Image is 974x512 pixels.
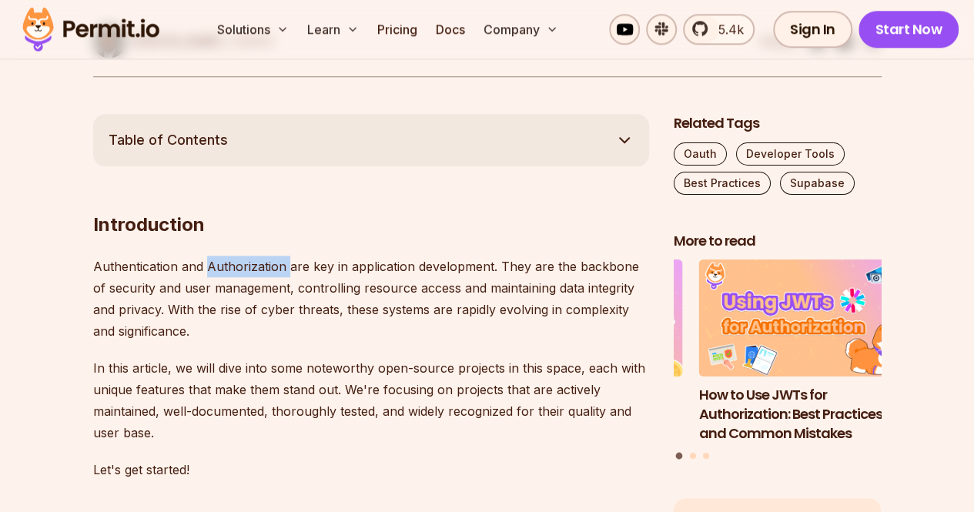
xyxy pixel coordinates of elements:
[430,14,471,45] a: Docs
[211,14,295,45] button: Solutions
[93,114,649,166] button: Table of Contents
[93,357,649,443] p: In this article, we will dive into some noteworthy open-source projects in this space, each with ...
[475,259,683,376] img: A Guide to Bearer Tokens: JWT vs. Opaque Tokens
[690,453,696,459] button: Go to slide 2
[773,11,852,48] a: Sign In
[699,259,907,376] img: How to Use JWTs for Authorization: Best Practices and Common Mistakes
[709,20,744,38] span: 5.4k
[371,14,423,45] a: Pricing
[475,259,683,443] li: 3 of 3
[674,142,727,166] a: Oauth
[93,459,649,480] p: Let's get started!
[674,259,882,461] div: Posts
[683,14,755,45] a: 5.4k
[676,453,683,460] button: Go to slide 1
[15,3,166,55] img: Permit logo
[93,256,649,342] p: Authentication and Authorization are key in application development. They are the backbone of sec...
[703,453,709,459] button: Go to slide 3
[674,232,882,251] h2: More to read
[780,172,855,195] a: Supabase
[736,142,845,166] a: Developer Tools
[699,259,907,443] li: 1 of 3
[475,386,683,424] h3: A Guide to Bearer Tokens: JWT vs. Opaque Tokens
[699,259,907,443] a: How to Use JWTs for Authorization: Best Practices and Common MistakesHow to Use JWTs for Authoriz...
[699,386,907,443] h3: How to Use JWTs for Authorization: Best Practices and Common Mistakes
[93,213,205,236] strong: Introduction
[109,129,228,151] span: Table of Contents
[674,172,771,195] a: Best Practices
[674,114,882,133] h2: Related Tags
[859,11,959,48] a: Start Now
[477,14,564,45] button: Company
[301,14,365,45] button: Learn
